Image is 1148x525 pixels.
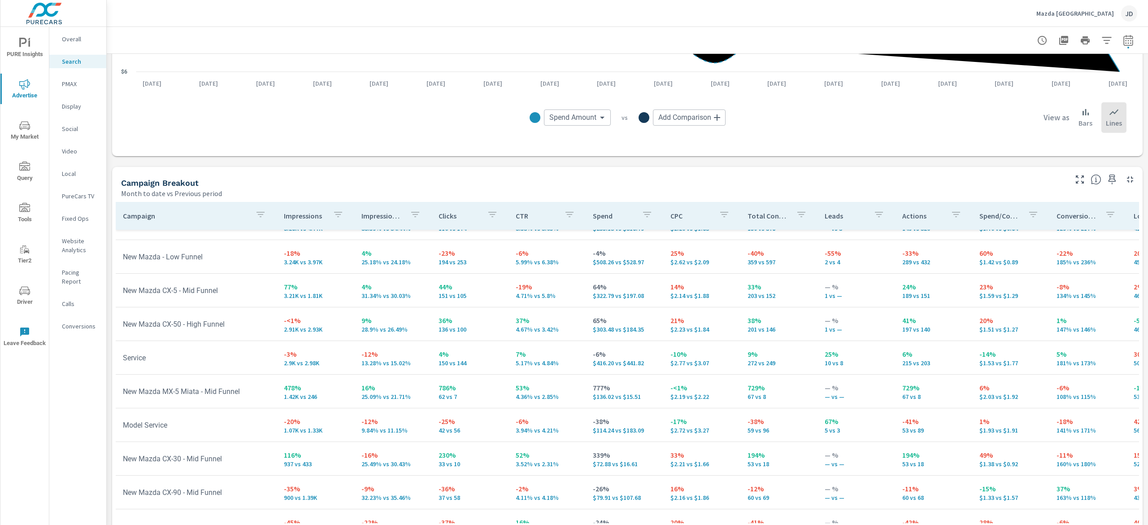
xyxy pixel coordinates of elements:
p: -6% [516,248,578,258]
text: $6 [121,69,127,75]
p: $1.33 vs $1.57 [979,494,1042,501]
p: $2.72 vs $3.27 [670,427,733,434]
p: 3.53% vs 3.65% [516,225,578,232]
p: 59 vs 96 [748,427,810,434]
p: $1.42 vs $0.89 [979,258,1042,266]
p: 1,423 vs 246 [284,393,347,400]
span: Save this to your personalized report [1105,172,1119,187]
span: Driver [3,285,46,307]
td: Service [116,346,277,369]
span: This is a summary of Search performance results by campaign. Each column can be sorted. [1091,174,1101,185]
p: 3.52% vs 2.31% [516,460,578,468]
p: $2.21 vs $1.66 [670,460,733,468]
p: 25.09% vs 21.71% [361,393,424,400]
p: 230% [439,450,501,460]
p: 729% [902,382,965,393]
p: [DATE] [307,79,338,88]
p: 37% [1057,483,1119,494]
p: 194% [902,450,965,460]
td: New Mazda CX-50 - High Funnel [116,313,277,336]
p: [DATE] [648,79,679,88]
p: 77% [284,281,347,292]
p: 6% [902,349,965,359]
p: — vs — [825,460,887,468]
div: Overall [49,32,106,46]
div: Search [49,55,106,68]
p: CTR [516,211,557,220]
p: 5 vs 3 [825,427,887,434]
div: Conversions [49,319,106,333]
p: -12% [748,483,810,494]
p: Pacing Report [62,268,99,286]
p: 38% [748,315,810,326]
p: [DATE] [534,79,565,88]
p: Campaign [123,211,248,220]
p: [DATE] [932,79,963,88]
p: -14% [979,349,1042,359]
p: 272 vs 249 [748,359,810,367]
p: Spend [593,211,634,220]
p: -8% [1057,281,1119,292]
p: $2.16 vs $1.86 [670,494,733,501]
p: -40% [748,248,810,258]
p: -20% [284,416,347,427]
p: -15% [979,483,1042,494]
button: "Export Report to PDF" [1055,31,1073,49]
p: [DATE] [761,79,792,88]
span: Advertise [3,79,46,101]
td: Model Service [116,414,277,437]
p: 37% [516,315,578,326]
p: 289 vs 432 [902,258,965,266]
p: 60 vs 68 [902,494,965,501]
p: -55% [825,248,887,258]
p: 53 vs 89 [902,427,965,434]
p: Mazda [GEOGRAPHIC_DATA] [1036,9,1114,17]
p: 163% vs 118% [1057,494,1119,501]
p: 359 vs 597 [748,258,810,266]
p: [DATE] [250,79,281,88]
p: 786% [439,382,501,393]
p: 60% [979,248,1042,258]
p: 9% [361,315,424,326]
p: Conversion Rate [1057,211,1098,220]
p: $1.51 vs $1.27 [979,326,1042,333]
p: -6% [593,349,656,359]
p: 64% [593,281,656,292]
p: Total Conversions [748,211,789,220]
p: Calls [62,299,99,308]
p: $2.14 vs $1.88 [670,292,733,299]
p: 62 vs 7 [439,393,501,400]
p: 5.17% vs 4.84% [516,359,578,367]
p: Conversions [62,322,99,331]
p: 3,239 vs 3,966 [284,258,347,266]
p: 13.28% vs 15.02% [361,359,424,367]
p: 67% [825,416,887,427]
p: PMAX [62,79,99,88]
p: -25% [439,416,501,427]
p: $114.24 vs $183.09 [593,427,656,434]
p: -18% [1057,416,1119,427]
p: -10% [670,349,733,359]
span: Tier2 [3,244,46,266]
span: Add Comparison [658,113,711,122]
p: 203 vs 152 [748,292,810,299]
div: JD [1121,5,1137,22]
p: -16% [361,450,424,460]
p: 1% [979,416,1042,427]
p: 2,899 vs 2,978 [284,359,347,367]
p: [DATE] [1102,79,1134,88]
p: 3,284 vs 4,767 [284,225,347,232]
div: Social [49,122,106,136]
p: Lines [1106,118,1122,128]
p: [DATE] [875,79,906,88]
p: Video [62,147,99,156]
div: Spend Amount [544,109,611,126]
p: [DATE] [477,79,509,88]
p: 36% [439,315,501,326]
p: Month to date vs Previous period [121,188,222,199]
p: [DATE] [363,79,395,88]
p: 23% [979,281,1042,292]
p: 4.36% vs 2.85% [516,393,578,400]
p: 33 vs 10 [439,460,501,468]
p: -11% [1057,450,1119,460]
